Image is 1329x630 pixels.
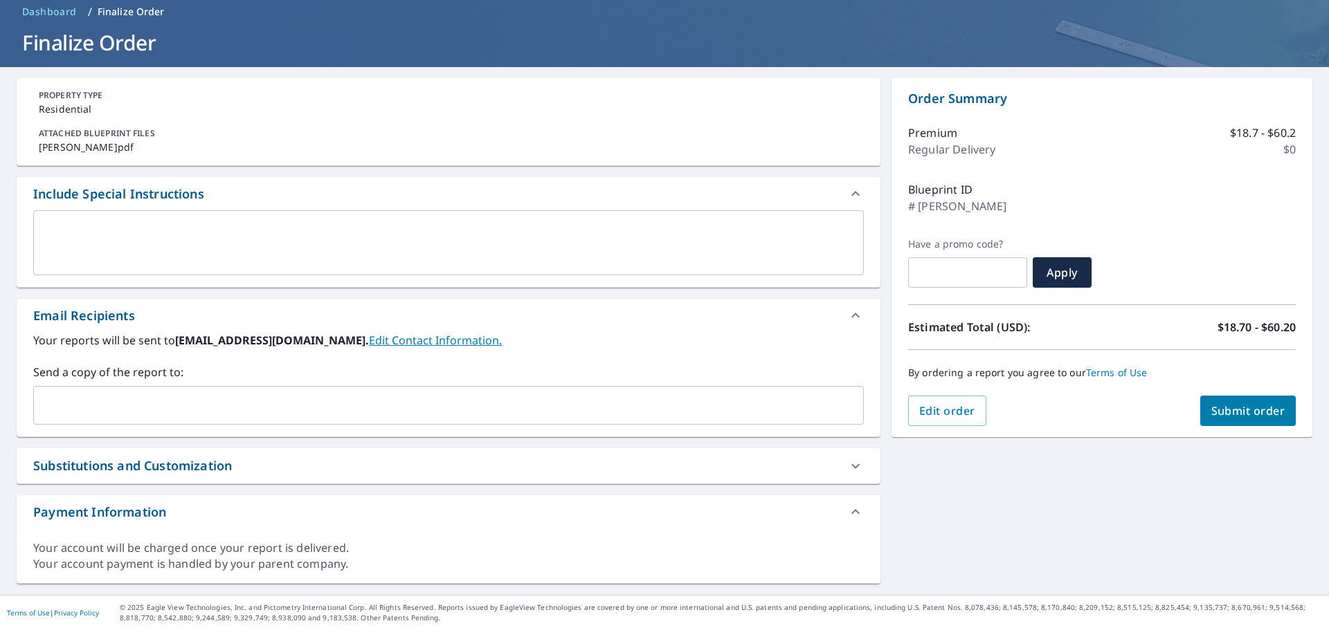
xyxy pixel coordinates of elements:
div: Email Recipients [33,306,135,325]
button: Edit order [908,396,986,426]
p: ATTACHED BLUEPRINT FILES [39,127,858,140]
b: [EMAIL_ADDRESS][DOMAIN_NAME]. [175,333,369,348]
span: Submit order [1211,403,1285,418]
button: Apply [1033,257,1092,288]
p: Residential [39,102,858,116]
p: © 2025 Eagle View Technologies, Inc. and Pictometry International Corp. All Rights Reserved. Repo... [120,602,1322,623]
p: $18.70 - $60.20 [1218,319,1296,335]
div: Substitutions and Customization [33,456,232,475]
a: Dashboard [17,1,82,23]
h1: Finalize Order [17,28,1312,57]
div: Payment Information [33,503,166,521]
p: $18.7 - $60.2 [1230,124,1296,141]
div: Email Recipients [17,299,880,332]
div: Your account will be charged once your report is delivered. [33,540,864,556]
span: Edit order [919,403,975,418]
nav: breadcrumb [17,1,1312,23]
li: / [88,3,92,20]
div: Include Special Instructions [33,185,204,203]
label: Send a copy of the report to: [33,364,864,380]
p: By ordering a report you agree to our [908,367,1296,379]
a: Privacy Policy [54,608,99,618]
p: Order Summary [908,89,1296,108]
button: Submit order [1200,396,1296,426]
div: Include Special Instructions [17,177,880,210]
p: # [PERSON_NAME] [908,198,1006,214]
p: Blueprint ID [908,181,973,198]
p: $0 [1283,141,1296,158]
p: Regular Delivery [908,141,995,158]
p: Finalize Order [98,5,165,19]
label: Have a promo code? [908,238,1027,250]
span: Apply [1044,265,1081,280]
label: Your reports will be sent to [33,332,864,349]
a: EditContactInfo [369,333,502,348]
p: Premium [908,124,957,141]
p: PROPERTY TYPE [39,89,858,102]
p: Estimated Total (USD): [908,319,1102,335]
a: Terms of Use [7,608,50,618]
span: Dashboard [22,5,77,19]
div: Substitutions and Customization [17,448,880,483]
a: Terms of Use [1086,366,1148,379]
p: [PERSON_NAME]pdf [39,140,858,154]
div: Payment Information [17,495,880,528]
p: | [7,609,99,617]
div: Your account payment is handled by your parent company. [33,556,864,572]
